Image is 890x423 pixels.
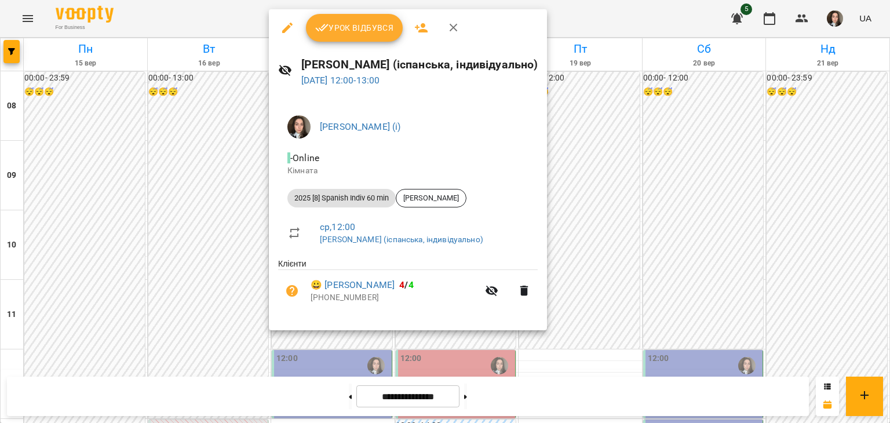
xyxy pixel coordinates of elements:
[301,75,380,86] a: [DATE] 12:00-13:00
[287,193,396,203] span: 2025 [8] Spanish Indiv 60 min
[399,279,413,290] b: /
[399,279,404,290] span: 4
[306,14,403,42] button: Урок відбувся
[287,115,311,138] img: 44d3d6facc12e0fb6bd7f330c78647dd.jfif
[311,278,395,292] a: 😀 [PERSON_NAME]
[278,258,538,316] ul: Клієнти
[278,277,306,305] button: Візит ще не сплачено. Додати оплату?
[320,235,483,244] a: [PERSON_NAME] (іспанська, індивідуально)
[396,189,466,207] div: [PERSON_NAME]
[320,121,401,132] a: [PERSON_NAME] (і)
[287,152,322,163] span: - Online
[320,221,355,232] a: ср , 12:00
[315,21,394,35] span: Урок відбувся
[287,165,528,177] p: Кімната
[396,193,466,203] span: [PERSON_NAME]
[408,279,414,290] span: 4
[301,56,538,74] h6: [PERSON_NAME] (іспанська, індивідуально)
[311,292,478,304] p: [PHONE_NUMBER]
